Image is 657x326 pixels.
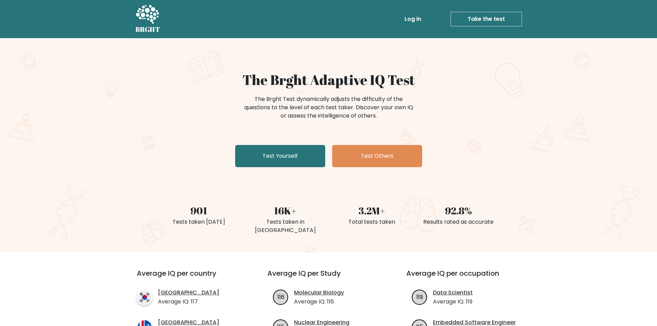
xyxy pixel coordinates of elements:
[137,269,242,286] h3: Average IQ per country
[158,289,219,297] a: [GEOGRAPHIC_DATA]
[333,218,411,226] div: Total tests taken
[246,218,325,234] div: Tests taken in [GEOGRAPHIC_DATA]
[246,203,325,218] div: 16K+
[160,71,498,88] h1: The Brght Adaptive IQ Test
[294,298,344,306] p: Average IQ: 116
[332,145,422,167] a: Test Others
[242,95,415,120] div: The Brght Test dynamically adjusts the difficulty of the questions to the level of each test take...
[160,203,238,218] div: 901
[451,12,522,26] a: Take the test
[419,203,498,218] div: 92.8%
[333,203,411,218] div: 3.2M+
[433,298,473,306] p: Average IQ: 119
[135,25,160,34] h5: BRGHT
[158,298,219,306] p: Average IQ: 117
[267,269,390,286] h3: Average IQ per Study
[235,145,325,167] a: Test Yourself
[277,293,284,301] text: 116
[294,289,344,297] a: Molecular Biology
[137,290,152,305] img: country
[419,218,498,226] div: Results rated as accurate
[433,289,473,297] a: Data Scientist
[402,12,424,26] a: Log in
[406,269,529,286] h3: Average IQ per occupation
[416,293,423,301] text: 119
[135,3,160,35] a: BRGHT
[160,218,238,226] div: Tests taken [DATE]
